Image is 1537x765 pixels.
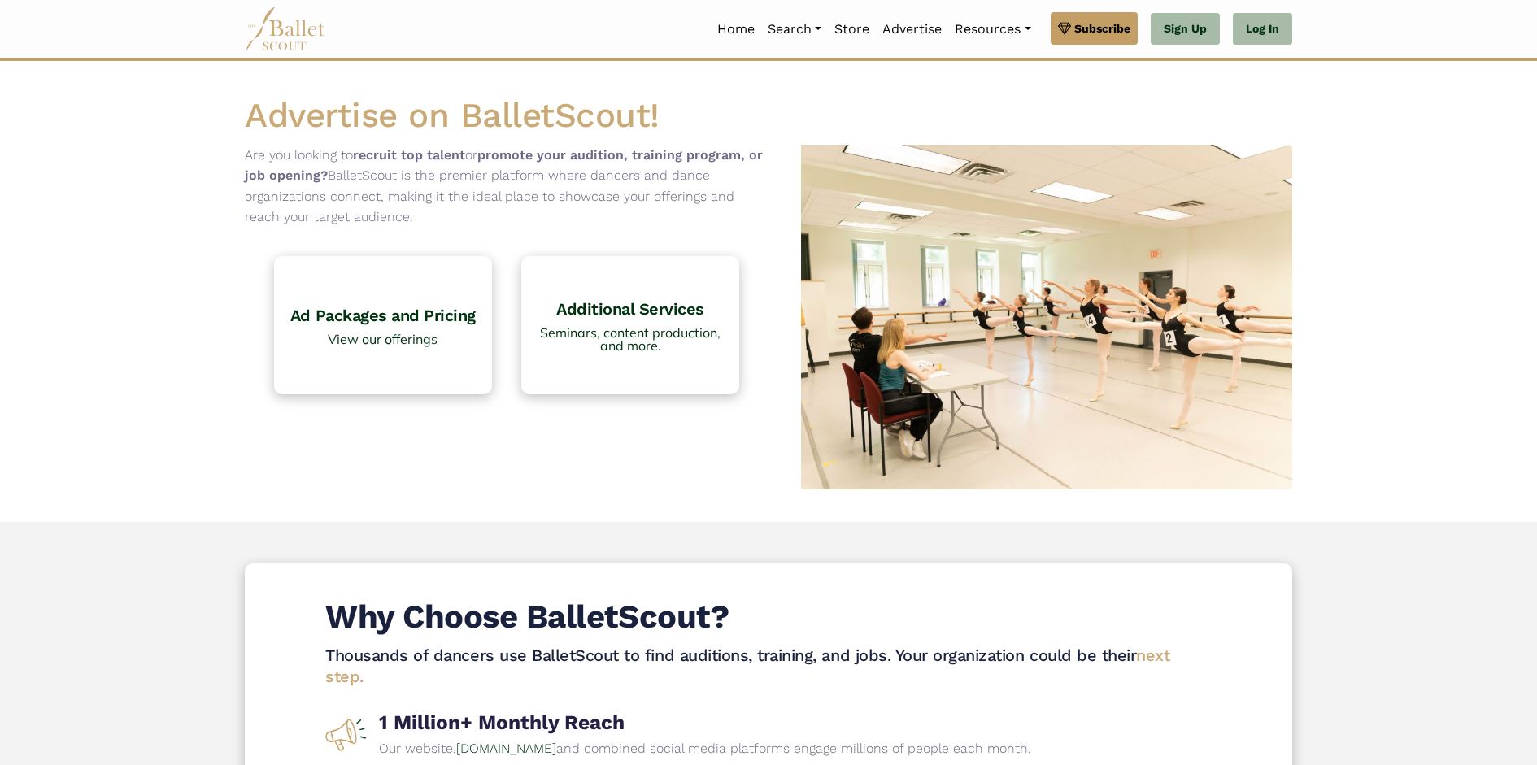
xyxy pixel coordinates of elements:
a: Ad Packages and Pricing View our offerings [274,256,492,394]
a: Search [761,12,828,46]
h1: Advertise on BalletScout! [245,93,1292,138]
h4: Thousands of dancers use BalletScout to find auditions, training, and jobs. Your organization cou... [325,645,1212,687]
b: promote your audition, training program, or job opening? [245,147,763,184]
a: Additional Services Seminars, content production, and more. [521,256,739,394]
h4: Why Choose BalletScout? [325,563,1212,638]
b: recruit top talent [353,147,465,163]
a: Advertise [876,12,948,46]
a: Subscribe [1051,12,1138,45]
p: Our website, and combined social media platforms engage millions of people each month. [379,738,1031,759]
p: Are you looking to or BalletScout is the premier platform where dancers and dance organizations c... [245,145,768,228]
a: Home [711,12,761,46]
img: gem.svg [1058,20,1071,37]
h4: Additional Services [529,298,731,319]
a: Store [828,12,876,46]
span: next step. [325,645,1169,686]
span: Subscribe [1074,20,1130,37]
a: Sign Up [1151,13,1220,46]
a: Resources [948,12,1037,46]
h4: Ad Packages and Pricing [282,305,484,326]
span: Seminars, content production, and more. [529,326,731,352]
a: [DOMAIN_NAME] [456,741,556,756]
img: Ballerinas at an audition [768,145,1292,490]
a: Log In [1233,13,1292,46]
span: View our offerings [282,333,484,346]
b: 1 Million+ Monthly Reach [379,706,1031,738]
